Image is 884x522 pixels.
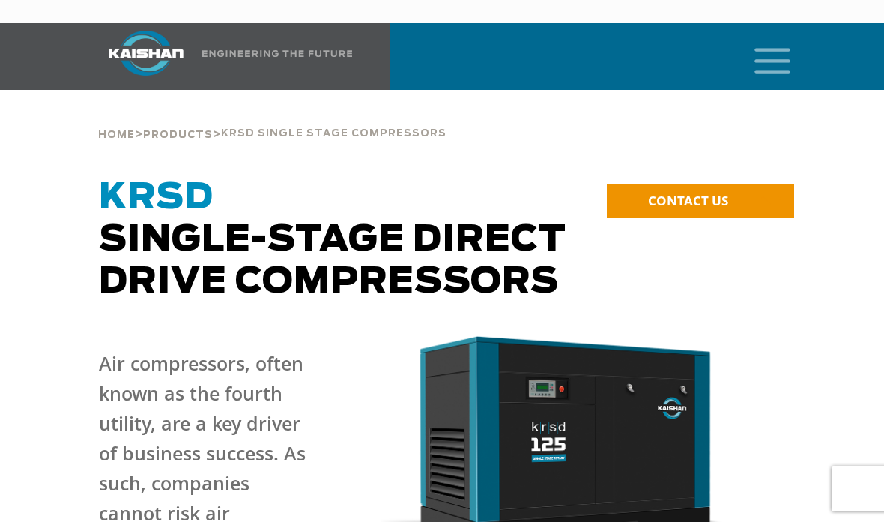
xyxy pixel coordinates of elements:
[99,180,566,300] span: Single-Stage Direct Drive Compressors
[143,130,213,140] span: Products
[143,127,213,141] a: Products
[748,43,774,69] a: mobile menu
[90,22,355,90] a: Kaishan USA
[221,129,446,139] span: krsd single stage compressors
[98,90,446,147] div: > >
[648,192,728,209] span: CONTACT US
[99,180,214,216] span: KRSD
[98,130,135,140] span: Home
[607,184,794,218] a: CONTACT US
[202,50,352,57] img: Engineering the future
[98,127,135,141] a: Home
[90,31,202,76] img: kaishan logo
